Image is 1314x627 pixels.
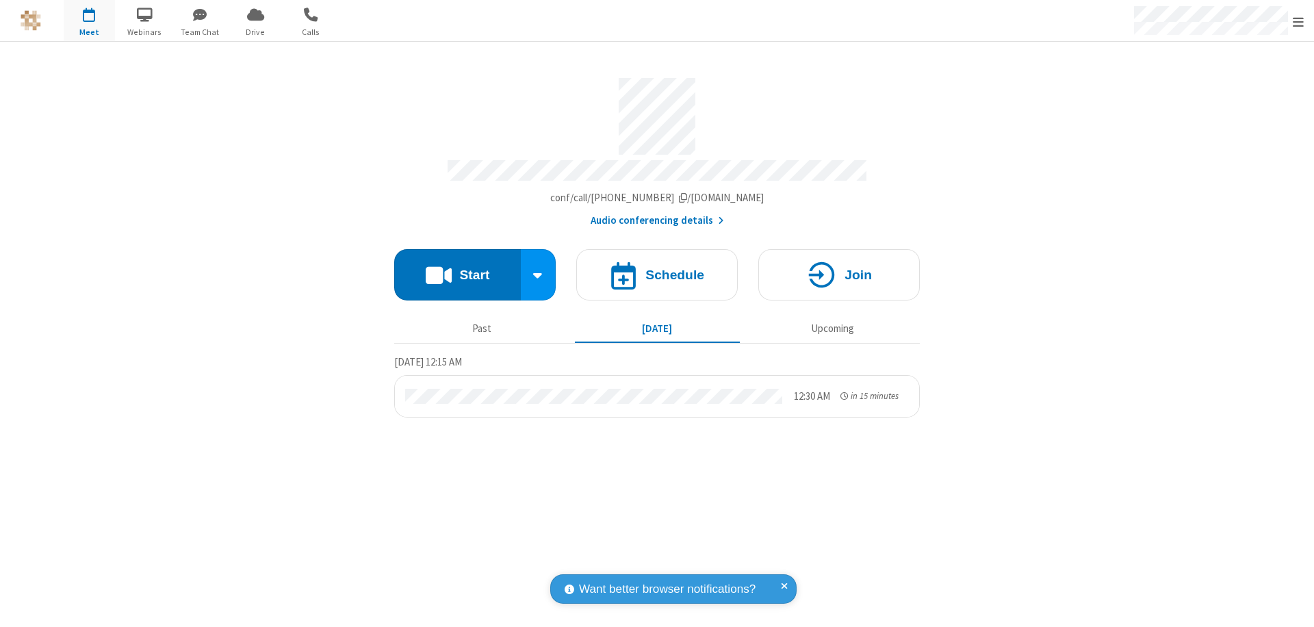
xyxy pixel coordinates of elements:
span: Team Chat [175,26,226,38]
span: Drive [230,26,281,38]
section: Account details [394,68,920,229]
button: Schedule [576,249,738,300]
h4: Schedule [645,268,704,281]
h4: Start [459,268,489,281]
span: [DATE] 12:15 AM [394,355,462,368]
span: Webinars [119,26,170,38]
button: Join [758,249,920,300]
button: Upcoming [750,316,915,342]
button: Start [394,249,521,300]
span: Want better browser notifications? [579,580,756,598]
h4: Join [845,268,872,281]
div: 12:30 AM [794,389,830,405]
div: Start conference options [521,249,556,300]
button: Past [400,316,565,342]
span: in 15 minutes [851,390,899,402]
span: Meet [64,26,115,38]
span: Calls [285,26,337,38]
img: QA Selenium DO NOT DELETE OR CHANGE [21,10,41,31]
button: Audio conferencing details [591,213,724,229]
section: Today's Meetings [394,354,920,418]
span: Copy my meeting room link [550,191,764,204]
button: [DATE] [575,316,740,342]
button: Copy my meeting room linkCopy my meeting room link [550,190,764,206]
